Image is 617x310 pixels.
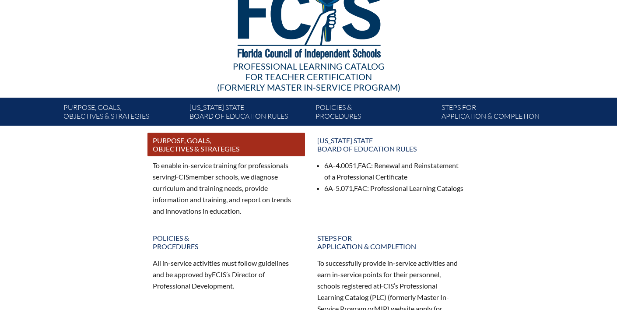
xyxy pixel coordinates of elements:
[372,293,384,301] span: PLC
[312,101,438,126] a: Policies &Procedures
[438,101,564,126] a: Steps forapplication & completion
[212,270,226,278] span: FCIS
[147,133,305,156] a: Purpose, goals,objectives & strategies
[312,133,470,156] a: [US_STATE] StateBoard of Education rules
[60,101,186,126] a: Purpose, goals,objectives & strategies
[354,184,367,192] span: FAC
[153,257,300,292] p: All in-service activities must follow guidelines and be approved by ’s Director of Professional D...
[56,61,561,92] div: Professional Learning Catalog (formerly Master In-service Program)
[245,71,372,82] span: for Teacher Certification
[186,101,312,126] a: [US_STATE] StateBoard of Education rules
[379,282,394,290] span: FCIS
[358,161,371,169] span: FAC
[147,230,305,254] a: Policies &Procedures
[312,230,470,254] a: Steps forapplication & completion
[175,173,189,181] span: FCIS
[324,183,464,194] li: 6A-5.071, : Professional Learning Catalogs
[324,160,464,183] li: 6A-4.0051, : Renewal and Reinstatement of a Professional Certificate
[153,160,300,216] p: To enable in-service training for professionals serving member schools, we diagnose curriculum an...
